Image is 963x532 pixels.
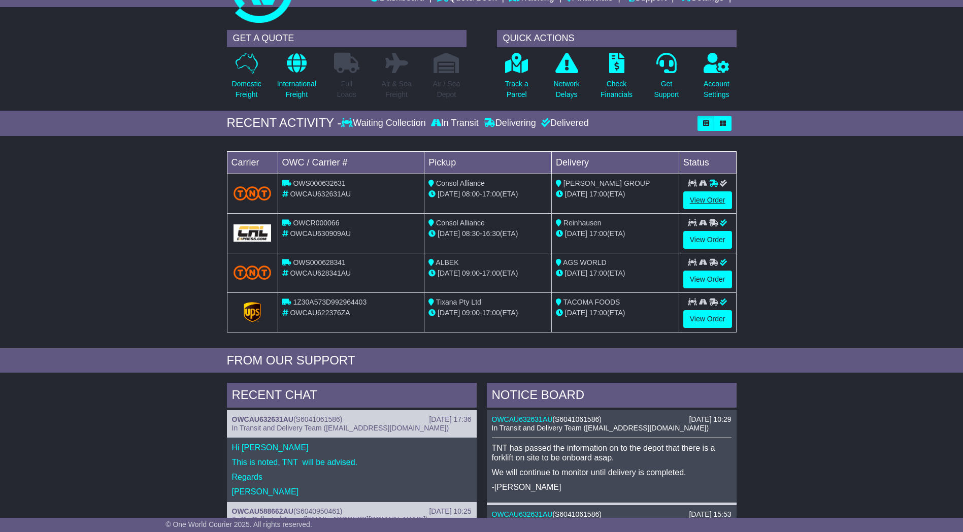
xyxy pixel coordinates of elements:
div: ( ) [492,510,732,519]
div: ( ) [232,415,472,424]
p: Network Delays [553,79,579,100]
a: NetworkDelays [553,52,580,106]
a: OWCAU632631AU [492,510,553,518]
span: 08:00 [462,190,480,198]
span: [DATE] [565,309,587,317]
div: RECENT ACTIVITY - [227,116,342,130]
div: NOTICE BOARD [487,383,737,410]
img: TNT_Domestic.png [234,186,272,200]
p: Get Support [654,79,679,100]
span: OWS000628341 [293,258,346,267]
p: Hi [PERSON_NAME] [232,443,472,452]
span: [DATE] [438,309,460,317]
a: View Order [683,231,732,249]
td: Status [679,151,736,174]
p: -[PERSON_NAME] [492,482,732,492]
span: Consol Alliance [436,179,485,187]
span: In Transit and Delivery Team ([EMAIL_ADDRESS][DOMAIN_NAME]) [232,424,449,432]
div: ( ) [232,507,472,516]
a: DomesticFreight [231,52,261,106]
div: RECENT CHAT [227,383,477,410]
span: TACOMA FOODS [563,298,620,306]
div: - (ETA) [428,189,547,199]
p: This is noted, TNT will be advised. [232,457,472,467]
div: GET A QUOTE [227,30,467,47]
span: ALBEK [436,258,458,267]
span: 17:00 [482,309,500,317]
span: [DATE] [438,229,460,238]
span: OWCAU632631AU [290,190,351,198]
p: We will continue to monitor until delivery is completed. [492,468,732,477]
img: GetCarrierServiceLogo [244,302,261,322]
div: [DATE] 17:36 [429,415,471,424]
div: - (ETA) [428,228,547,239]
p: [PERSON_NAME] [232,487,472,496]
a: OWCAU632631AU [232,415,293,423]
a: OWCAU588662AU [232,507,293,515]
div: FROM OUR SUPPORT [227,353,737,368]
span: 17:00 [589,269,607,277]
span: 17:00 [589,309,607,317]
p: International Freight [277,79,316,100]
div: In Transit [428,118,481,129]
a: View Order [683,271,732,288]
span: OWS000632631 [293,179,346,187]
span: 17:00 [482,269,500,277]
span: Tixana Pty Ltd [436,298,481,306]
p: Air & Sea Freight [382,79,412,100]
p: Air / Sea Depot [433,79,460,100]
span: Reinhausen [563,219,602,227]
span: 09:00 [462,309,480,317]
p: Check Financials [601,79,633,100]
a: View Order [683,191,732,209]
div: (ETA) [556,268,675,279]
p: Account Settings [704,79,729,100]
span: S6041061586 [555,510,599,518]
span: [DATE] [565,229,587,238]
div: - (ETA) [428,268,547,279]
p: Track a Parcel [505,79,528,100]
div: Delivered [539,118,589,129]
span: 1Z30A573D992964403 [293,298,367,306]
a: InternationalFreight [277,52,317,106]
span: 17:00 [589,229,607,238]
div: (ETA) [556,228,675,239]
span: OWCAU630909AU [290,229,351,238]
span: [DATE] [565,269,587,277]
span: OWCAU622376ZA [290,309,350,317]
a: AccountSettings [703,52,730,106]
div: (ETA) [556,189,675,199]
span: To Be Collected Team ([EMAIL_ADDRESS][DOMAIN_NAME]) [232,515,428,523]
p: Regards [232,472,472,482]
img: GetCarrierServiceLogo [234,224,272,242]
span: © One World Courier 2025. All rights reserved. [165,520,312,528]
td: OWC / Carrier # [278,151,424,174]
span: In Transit and Delivery Team ([EMAIL_ADDRESS][DOMAIN_NAME]) [492,424,709,432]
p: Domestic Freight [231,79,261,100]
div: Delivering [481,118,539,129]
span: S6040950461 [296,507,340,515]
td: Carrier [227,151,278,174]
p: TNT has passed the information on to the depot that there is a forklift on site to be onboard asap. [492,443,732,462]
div: Waiting Collection [341,118,428,129]
span: OWCAU628341AU [290,269,351,277]
td: Delivery [551,151,679,174]
span: [DATE] [565,190,587,198]
a: CheckFinancials [600,52,633,106]
span: [DATE] [438,269,460,277]
span: S6041061586 [555,415,599,423]
a: Track aParcel [505,52,529,106]
a: View Order [683,310,732,328]
div: [DATE] 10:25 [429,507,471,516]
span: 16:30 [482,229,500,238]
a: OWCAU632631AU [492,415,553,423]
span: 17:00 [482,190,500,198]
td: Pickup [424,151,552,174]
div: [DATE] 15:53 [689,510,731,519]
span: 08:30 [462,229,480,238]
span: Consol Alliance [436,219,485,227]
span: OWCR000066 [293,219,339,227]
span: AGS WORLD [563,258,607,267]
span: 17:00 [589,190,607,198]
div: (ETA) [556,308,675,318]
